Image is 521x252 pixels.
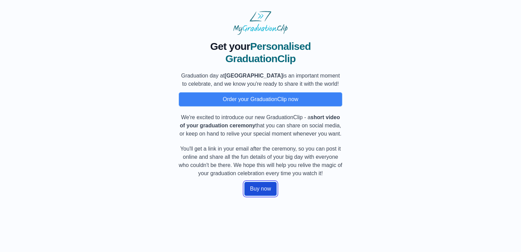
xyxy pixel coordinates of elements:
b: [GEOGRAPHIC_DATA] [225,73,283,79]
p: Graduation day at is an important moment to celebrate, and we know you're ready to share it with ... [179,72,342,88]
b: short video of your graduation ceremony [180,114,340,128]
button: Order your GraduationClip now [179,92,342,107]
span: Personalised GraduationClip [225,41,311,64]
button: Buy now [244,182,277,196]
img: MyGraduationClip [233,11,288,35]
span: Get your [210,41,250,52]
p: We're excited to introduce our new GraduationClip - a that you can share on social media, or keep... [179,113,342,138]
p: You'll get a link in your email after the ceremony, so you can post it online and share all the f... [179,145,342,178]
